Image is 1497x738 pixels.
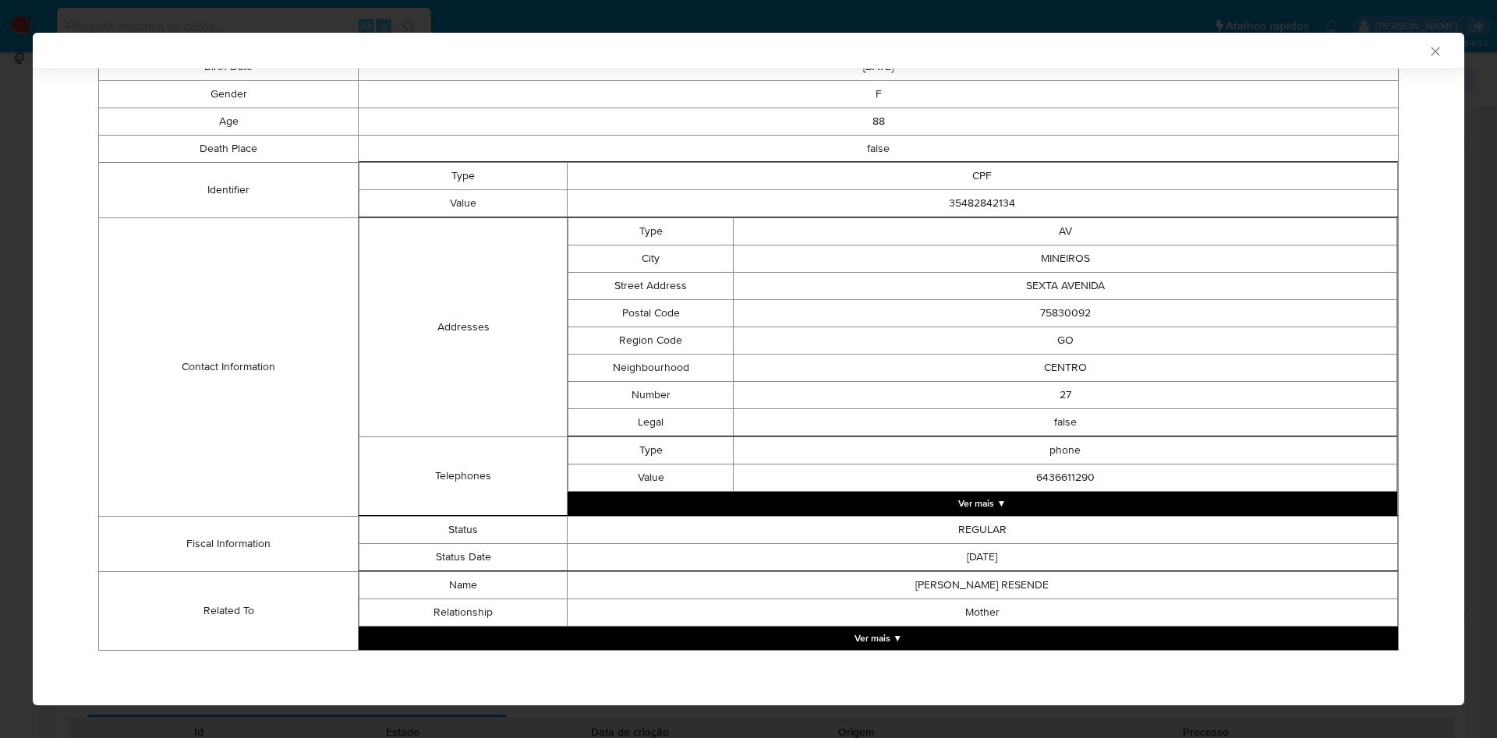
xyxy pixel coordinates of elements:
td: Addresses [359,217,567,436]
button: Fechar a janela [1428,44,1442,58]
td: F [359,80,1399,108]
td: GO [734,327,1397,354]
td: Related To [99,571,359,650]
td: Mother [567,599,1397,626]
td: Identifier [99,162,359,217]
td: Gender [99,80,359,108]
td: 6436611290 [734,464,1397,491]
td: CENTRO [734,354,1397,381]
td: Neighbourhood [568,354,734,381]
td: Number [568,381,734,408]
td: Street Address [568,272,734,299]
td: REGULAR [567,516,1397,543]
td: false [734,408,1397,436]
td: SEXTA AVENIDA [734,272,1397,299]
button: Expand array [568,492,1397,515]
td: Type [568,436,734,464]
td: AV [734,217,1397,245]
td: Region Code [568,327,734,354]
td: MINEIROS [734,245,1397,272]
td: Telephones [359,436,567,515]
td: [PERSON_NAME] RESENDE [567,571,1397,599]
td: Death Place [99,135,359,162]
td: Postal Code [568,299,734,327]
td: Status Date [359,543,567,570]
td: [DATE] [567,543,1397,570]
button: Expand array [359,627,1398,650]
td: CPF [567,162,1397,189]
td: Name [359,571,567,599]
td: Status [359,516,567,543]
td: Legal [568,408,734,436]
td: Fiscal Information [99,516,359,571]
td: Type [568,217,734,245]
td: City [568,245,734,272]
td: Age [99,108,359,135]
td: false [359,135,1399,162]
td: 75830092 [734,299,1397,327]
td: 27 [734,381,1397,408]
td: Value [568,464,734,491]
td: Type [359,162,567,189]
td: Value [359,189,567,217]
td: 35482842134 [567,189,1397,217]
td: Contact Information [99,217,359,516]
div: closure-recommendation-modal [33,33,1464,705]
td: phone [734,436,1397,464]
td: Relationship [359,599,567,626]
td: 88 [359,108,1399,135]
